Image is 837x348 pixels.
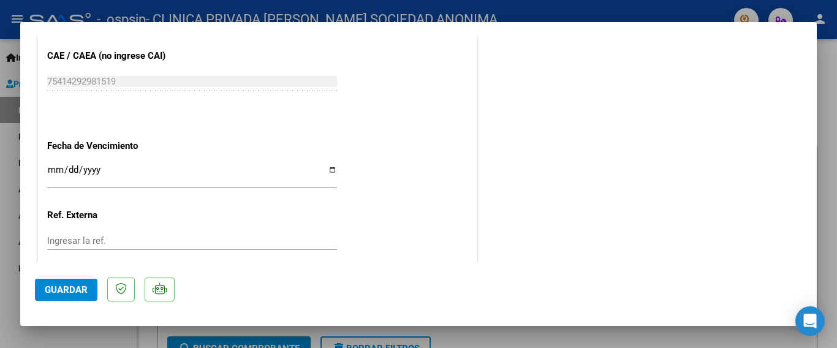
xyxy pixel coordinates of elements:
[795,306,825,336] div: Open Intercom Messenger
[45,284,88,295] span: Guardar
[47,49,173,63] p: CAE / CAEA (no ingrese CAI)
[47,139,173,153] p: Fecha de Vencimiento
[35,279,97,301] button: Guardar
[47,208,173,222] p: Ref. Externa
